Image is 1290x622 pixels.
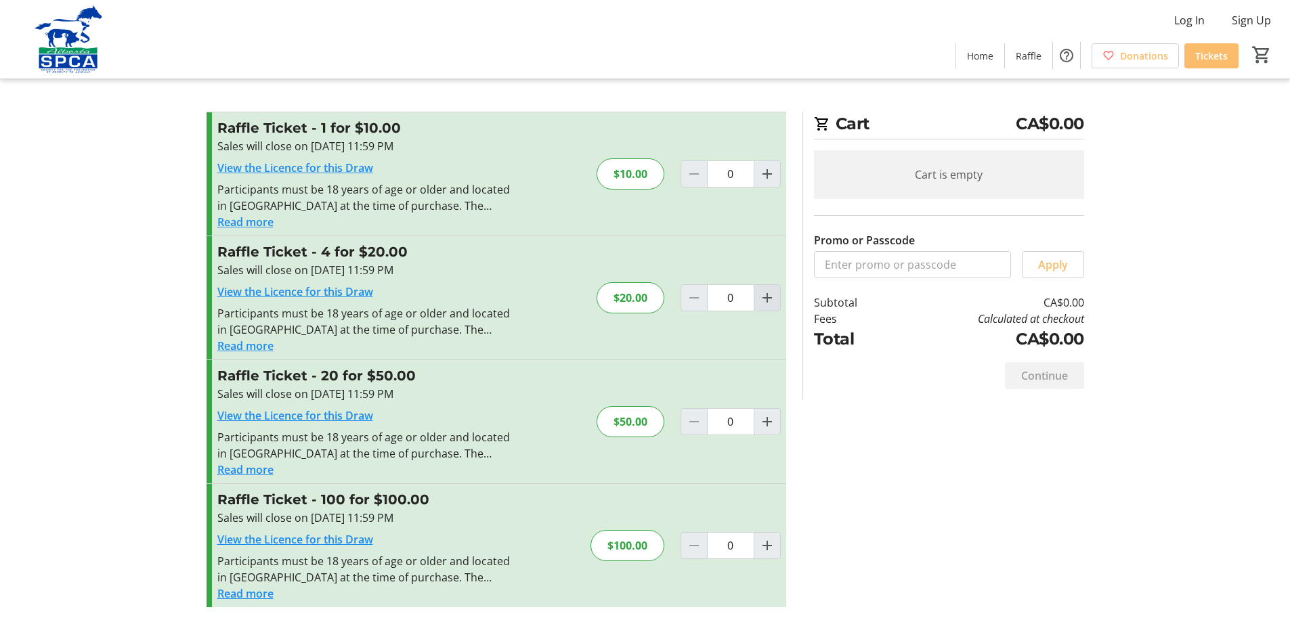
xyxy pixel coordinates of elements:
a: View the Licence for this Draw [217,408,373,423]
button: Increment by one [754,409,780,435]
a: Raffle [1005,43,1052,68]
h2: Cart [814,112,1084,139]
td: Total [814,327,893,351]
a: View the Licence for this Draw [217,284,373,299]
div: Sales will close on [DATE] 11:59 PM [217,386,513,402]
a: Donations [1092,43,1179,68]
button: Increment by one [754,161,780,187]
a: View the Licence for this Draw [217,160,373,175]
td: CA$0.00 [892,327,1083,351]
a: Tickets [1184,43,1239,68]
h3: Raffle Ticket - 100 for $100.00 [217,489,513,510]
img: Alberta SPCA's Logo [8,5,129,73]
button: Help [1053,42,1080,69]
input: Raffle Ticket Quantity [707,532,754,559]
span: Log In [1174,12,1205,28]
button: Read more [217,214,274,230]
div: Participants must be 18 years of age or older and located in [GEOGRAPHIC_DATA] at the time of pur... [217,181,513,214]
button: Increment by one [754,533,780,558]
h3: Raffle Ticket - 1 for $10.00 [217,118,513,138]
button: Apply [1022,251,1084,278]
td: Calculated at checkout [892,311,1083,327]
td: CA$0.00 [892,294,1083,311]
button: Read more [217,585,274,602]
span: Donations [1120,49,1168,63]
span: Apply [1038,257,1068,273]
div: $10.00 [597,158,664,190]
span: Sign Up [1232,12,1271,28]
a: View the Licence for this Draw [217,532,373,547]
div: Cart is empty [814,150,1084,199]
span: Home [967,49,993,63]
div: Sales will close on [DATE] 11:59 PM [217,262,513,278]
span: Raffle [1016,49,1041,63]
label: Promo or Passcode [814,232,915,248]
div: $20.00 [597,282,664,313]
div: Sales will close on [DATE] 11:59 PM [217,510,513,526]
span: Tickets [1195,49,1228,63]
div: Sales will close on [DATE] 11:59 PM [217,138,513,154]
input: Raffle Ticket Quantity [707,408,754,435]
div: Participants must be 18 years of age or older and located in [GEOGRAPHIC_DATA] at the time of pur... [217,553,513,585]
div: $100.00 [590,530,664,561]
div: Participants must be 18 years of age or older and located in [GEOGRAPHIC_DATA] at the time of pur... [217,305,513,338]
input: Raffle Ticket Quantity [707,160,754,187]
button: Read more [217,462,274,478]
a: Home [956,43,1004,68]
button: Increment by one [754,285,780,311]
td: Subtotal [814,294,893,311]
button: Read more [217,338,274,354]
h3: Raffle Ticket - 4 for $20.00 [217,242,513,262]
h3: Raffle Ticket - 20 for $50.00 [217,365,513,386]
td: Fees [814,311,893,327]
button: Sign Up [1221,9,1282,31]
input: Enter promo or passcode [814,251,1011,278]
span: CA$0.00 [1016,112,1084,136]
input: Raffle Ticket Quantity [707,284,754,311]
div: Participants must be 18 years of age or older and located in [GEOGRAPHIC_DATA] at the time of pur... [217,429,513,462]
button: Cart [1249,43,1274,67]
button: Log In [1163,9,1216,31]
div: $50.00 [597,406,664,437]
